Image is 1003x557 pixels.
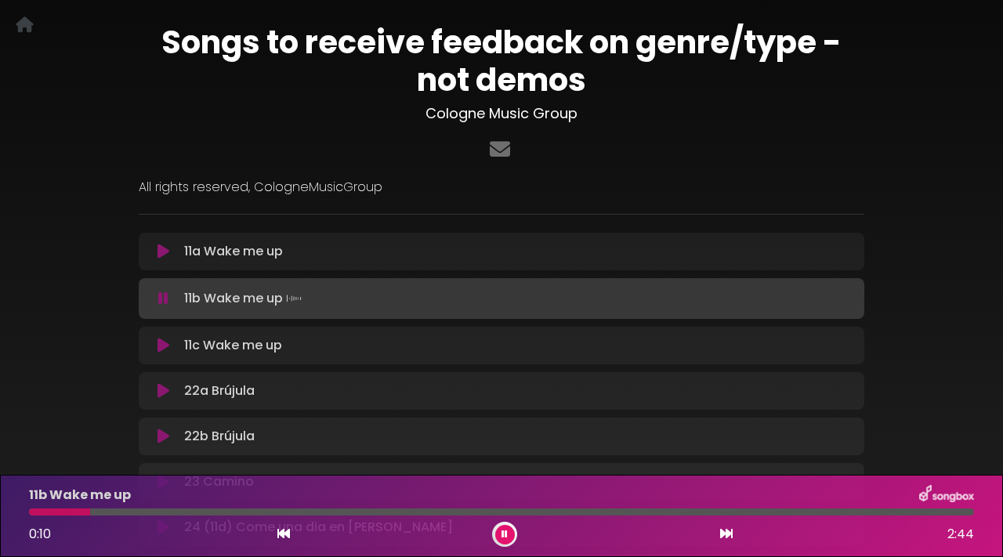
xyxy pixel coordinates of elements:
span: 0:10 [29,525,51,543]
p: 11b Wake me up [29,486,131,505]
h1: Songs to receive feedback on genre/type - not demos [139,24,864,99]
img: songbox-logo-white.png [919,485,974,505]
span: 2:44 [947,525,974,544]
p: 11c Wake me up [184,336,282,355]
p: 11a Wake me up [184,242,283,261]
p: 23 Camino [184,472,254,491]
p: 11b Wake me up [184,288,305,309]
p: All rights reserved, CologneMusicGroup [139,178,864,197]
p: 22a Brújula [184,382,255,400]
p: 22b Brújula [184,427,255,446]
img: waveform4.gif [283,288,305,309]
h3: Cologne Music Group [139,105,864,122]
